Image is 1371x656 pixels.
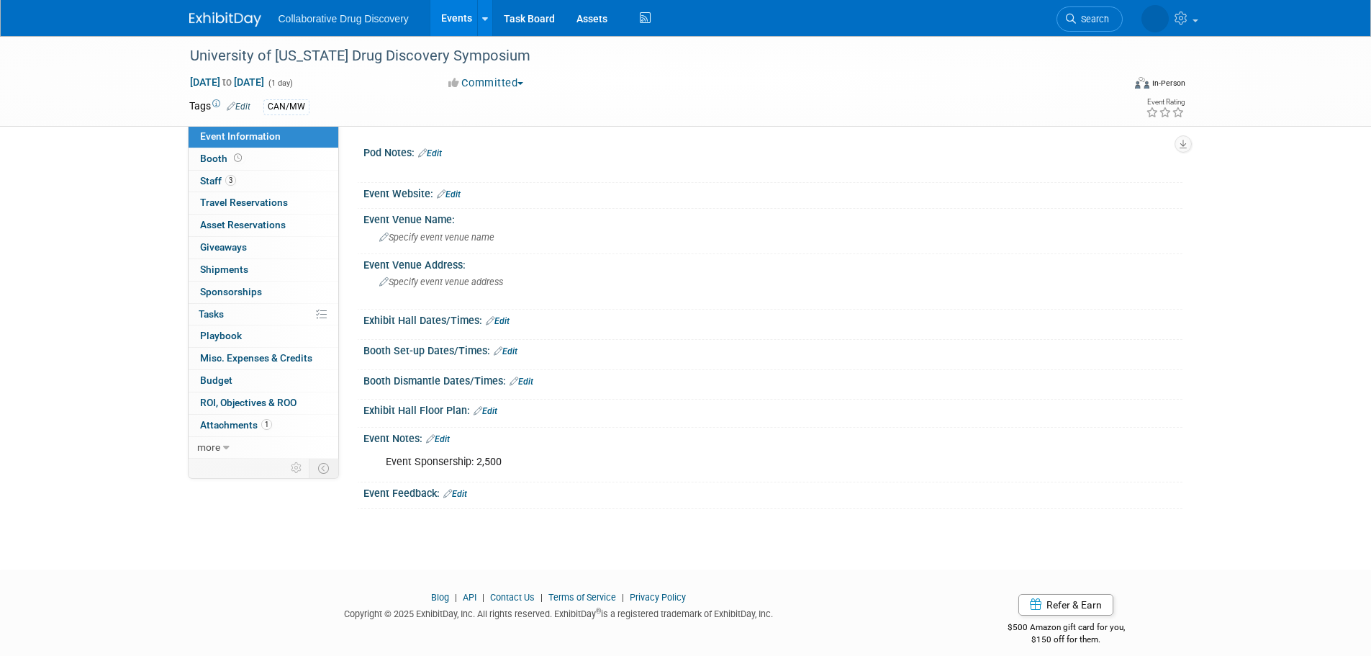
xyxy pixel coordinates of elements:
a: Search [1056,6,1123,32]
span: | [537,592,546,603]
span: Giveaways [200,241,247,253]
a: Contact Us [490,592,535,603]
a: Staff3 [189,171,338,192]
a: Asset Reservations [189,215,338,236]
a: Edit [418,148,442,158]
span: 3 [225,175,236,186]
a: API [463,592,476,603]
img: Format-Inperson.png [1135,77,1149,89]
div: Copyright © 2025 ExhibitDay, Inc. All rights reserved. ExhibitDay is a registered trademark of Ex... [189,604,929,621]
a: Giveaways [189,237,338,259]
span: Asset Reservations [200,219,286,230]
div: Pod Notes: [363,142,1182,161]
span: Booth [200,153,245,164]
a: Edit [510,377,533,387]
div: Event Format [1038,75,1186,96]
a: Playbook [189,325,338,347]
span: Misc. Expenses & Credits [200,352,312,364]
img: ExhibitDay [189,12,261,27]
a: Privacy Policy [630,592,686,603]
span: Playbook [200,330,242,341]
a: Attachments1 [189,415,338,436]
div: Event Rating [1146,99,1185,106]
span: Search [1076,14,1109,24]
a: Edit [443,489,467,499]
button: Committed [443,76,529,91]
a: Refer & Earn [1018,594,1113,616]
td: Tags [189,99,250,115]
span: Specify event venue name [379,232,494,243]
div: Exhibit Hall Dates/Times: [363,310,1182,328]
td: Personalize Event Tab Strip [284,459,309,477]
a: Terms of Service [548,592,616,603]
span: [DATE] [DATE] [189,76,265,89]
a: Edit [474,406,497,416]
a: more [189,437,338,459]
a: Misc. Expenses & Credits [189,348,338,369]
a: Edit [426,434,450,444]
div: Booth Dismantle Dates/Times: [363,370,1182,389]
span: to [220,76,234,88]
div: Event Feedback: [363,482,1182,501]
a: Edit [494,346,517,356]
span: Attachments [200,419,272,431]
div: Event Website: [363,183,1182,202]
a: Travel Reservations [189,192,338,214]
span: 1 [261,419,272,430]
a: Event Information [189,126,338,148]
a: Shipments [189,259,338,281]
a: Edit [227,102,250,112]
span: Sponsorships [200,286,262,297]
a: Edit [486,316,510,326]
img: Juan Gijzelaar [1141,5,1169,32]
a: Sponsorships [189,282,338,303]
a: ROI, Objectives & ROO [189,392,338,414]
span: Budget [200,374,232,386]
span: | [479,592,488,603]
div: Exhibit Hall Floor Plan: [363,400,1182,418]
span: | [618,592,628,603]
div: In-Person [1151,78,1185,89]
span: Staff [200,175,236,187]
span: Booth not reserved yet [231,153,245,163]
span: more [197,441,220,453]
div: Event Venue Address: [363,254,1182,272]
span: Specify event venue address [379,277,503,287]
span: | [451,592,461,603]
div: Event Notes: [363,428,1182,446]
a: Booth [189,148,338,170]
div: Event Sponsership: 2,500 [376,448,1024,477]
span: (1 day) [267,78,293,88]
span: Shipments [200,264,248,275]
div: Event Venue Name: [363,209,1182,227]
span: ROI, Objectives & ROO [200,397,297,408]
a: Edit [437,189,461,199]
sup: ® [596,607,601,615]
a: Blog [431,592,449,603]
div: Booth Set-up Dates/Times: [363,340,1182,359]
a: Tasks [189,304,338,325]
span: Tasks [199,308,224,320]
span: Travel Reservations [200,197,288,208]
div: $500 Amazon gift card for you, [950,612,1182,645]
div: CAN/MW [263,99,309,114]
span: Collaborative Drug Discovery [279,13,409,24]
div: $150 off for them. [950,634,1182,646]
td: Toggle Event Tabs [309,459,338,477]
a: Budget [189,370,338,392]
span: Event Information [200,130,281,142]
div: University of [US_STATE] Drug Discovery Symposium [185,43,1101,69]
